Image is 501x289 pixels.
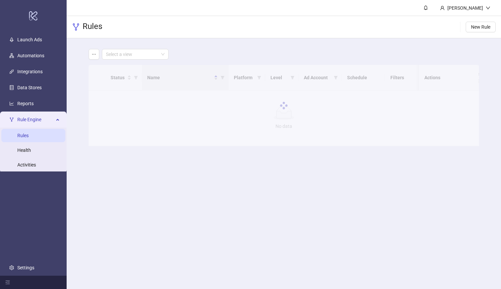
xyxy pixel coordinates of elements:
a: Launch Ads [17,37,42,42]
span: Rule Engine [17,113,54,126]
a: Health [17,147,31,153]
button: New Rule [466,22,496,32]
span: menu-fold [5,280,10,285]
span: fork [9,117,14,122]
span: bell [423,5,428,10]
span: fork [72,23,80,31]
a: Settings [17,265,34,270]
a: Reports [17,101,34,106]
span: down [486,6,490,10]
a: Automations [17,53,44,58]
span: ellipsis [92,52,96,57]
a: Integrations [17,69,43,74]
a: Rules [17,133,29,138]
span: New Rule [471,24,490,30]
a: Activities [17,162,36,167]
a: Data Stores [17,85,42,90]
h3: Rules [83,21,102,33]
div: [PERSON_NAME] [445,4,486,12]
span: user [440,6,445,10]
